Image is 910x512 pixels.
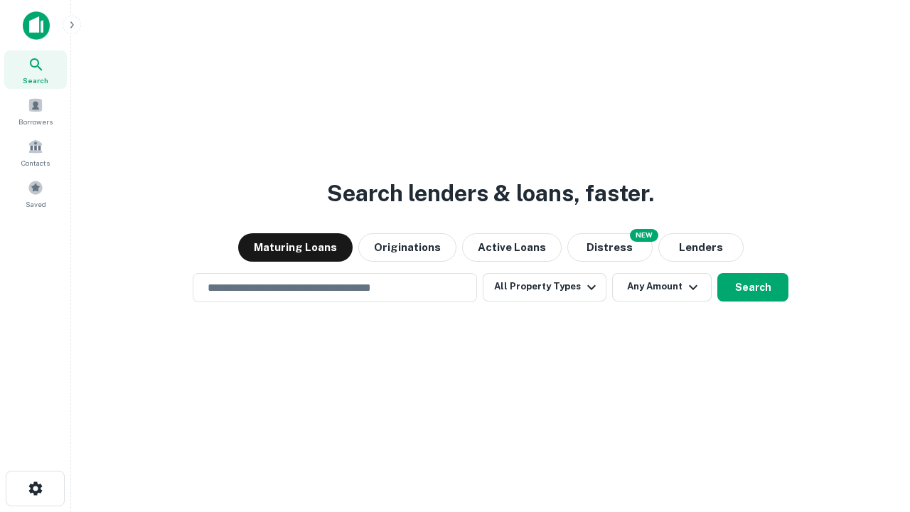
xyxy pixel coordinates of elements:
button: All Property Types [483,273,606,302]
div: NEW [630,229,658,242]
span: Borrowers [18,116,53,127]
img: capitalize-icon.png [23,11,50,40]
button: Active Loans [462,233,562,262]
span: Saved [26,198,46,210]
iframe: Chat Widget [839,398,910,466]
a: Search [4,50,67,89]
button: Originations [358,233,456,262]
button: Maturing Loans [238,233,353,262]
button: Lenders [658,233,744,262]
span: Contacts [21,157,50,169]
span: Search [23,75,48,86]
button: Search distressed loans with lien and other non-mortgage details. [567,233,653,262]
button: Search [717,273,788,302]
a: Contacts [4,133,67,171]
h3: Search lenders & loans, faster. [327,176,654,210]
a: Borrowers [4,92,67,130]
a: Saved [4,174,67,213]
button: Any Amount [612,273,712,302]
